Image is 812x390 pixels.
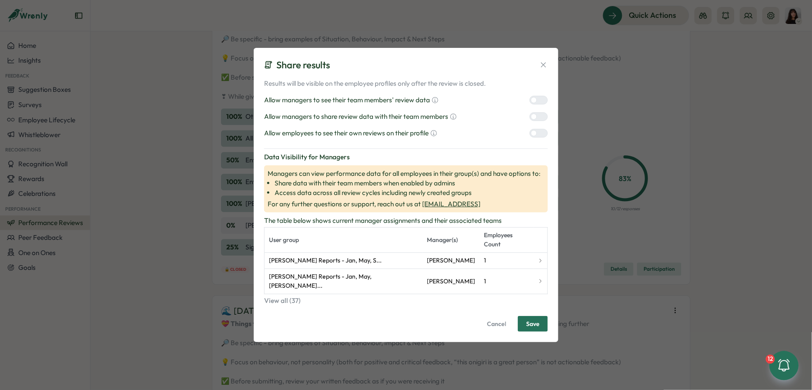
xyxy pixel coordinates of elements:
span: For any further questions or support, reach out us at [268,199,544,209]
td: 1 [480,269,534,294]
span: [PERSON_NAME] Reports - Jan, May, S... [269,256,382,266]
td: [PERSON_NAME] [423,269,480,294]
button: Save [518,316,548,332]
p: Share results [276,58,330,72]
span: [PERSON_NAME] Reports - Jan, May, [PERSON_NAME]... [269,272,418,291]
p: Results will be visible on the employee profiles only after the review is closed. [264,79,548,88]
span: Save [526,316,540,331]
button: View all (37) [264,296,548,306]
p: Data Visibility for Managers [264,152,548,162]
li: Access data across all review cycles including newly created groups [275,188,544,198]
button: 12 [769,351,799,380]
th: User group [265,227,423,252]
a: [EMAIL_ADDRESS] [422,200,480,208]
th: Employees Count [480,227,534,252]
li: Share data with their team members when enabled by admins [275,178,544,188]
th: Manager(s) [423,227,480,252]
span: Cancel [487,316,506,331]
p: Allow employees to see their own reviews on their profile [264,128,429,138]
p: The table below shows current manager assignments and their associated teams [264,216,548,225]
button: Cancel [479,316,514,332]
p: Allow managers to share review data with their team members [264,112,448,121]
td: [PERSON_NAME] [423,253,480,269]
td: 1 [480,253,534,269]
p: Allow managers to see their team members' review data [264,95,430,105]
div: 12 [766,355,775,364]
span: Managers can view performance data for all employees in their group(s) and have options to: [268,169,544,198]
